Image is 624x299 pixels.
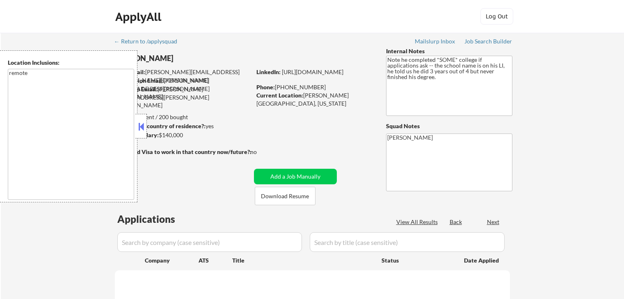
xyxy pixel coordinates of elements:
[115,77,251,101] div: [PERSON_NAME][EMAIL_ADDRESS][PERSON_NAME][DOMAIN_NAME]
[450,218,463,226] div: Back
[255,187,315,205] button: Download Resume
[256,84,275,91] strong: Phone:
[396,218,440,226] div: View All Results
[464,256,500,265] div: Date Applied
[254,169,337,184] button: Add a Job Manually
[464,39,512,44] div: Job Search Builder
[256,91,373,107] div: [PERSON_NAME][GEOGRAPHIC_DATA], [US_STATE]
[250,148,274,156] div: no
[232,256,374,265] div: Title
[256,68,281,75] strong: LinkedIn:
[487,218,500,226] div: Next
[8,59,134,67] div: Location Inclusions:
[115,68,251,84] div: [PERSON_NAME][EMAIL_ADDRESS][PERSON_NAME][DOMAIN_NAME]
[480,8,513,25] button: Log Out
[386,122,512,130] div: Squad Notes
[114,131,251,139] div: $140,000
[415,39,456,44] div: Mailslurp Inbox
[117,232,302,252] input: Search by company (case sensitive)
[114,122,206,129] strong: Can work in country of residence?:
[282,68,343,75] a: [URL][DOMAIN_NAME]
[114,39,185,44] div: ← Return to /applysquad
[415,38,456,46] a: Mailslurp Inbox
[256,83,373,91] div: [PHONE_NUMBER]
[114,38,185,46] a: ← Return to /applysquad
[256,92,303,99] strong: Current Location:
[115,85,251,109] div: [PERSON_NAME][EMAIL_ADDRESS][PERSON_NAME][DOMAIN_NAME]
[115,53,283,63] div: [PERSON_NAME]
[199,256,232,265] div: ATS
[115,10,164,24] div: ApplyAll
[115,148,251,155] strong: Will need Visa to work in that country now/future?:
[117,214,199,224] div: Applications
[382,253,452,267] div: Status
[145,256,199,265] div: Company
[114,113,251,121] div: 79 sent / 200 bought
[464,38,512,46] a: Job Search Builder
[310,232,505,252] input: Search by title (case sensitive)
[114,122,249,130] div: yes
[386,47,512,55] div: Internal Notes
